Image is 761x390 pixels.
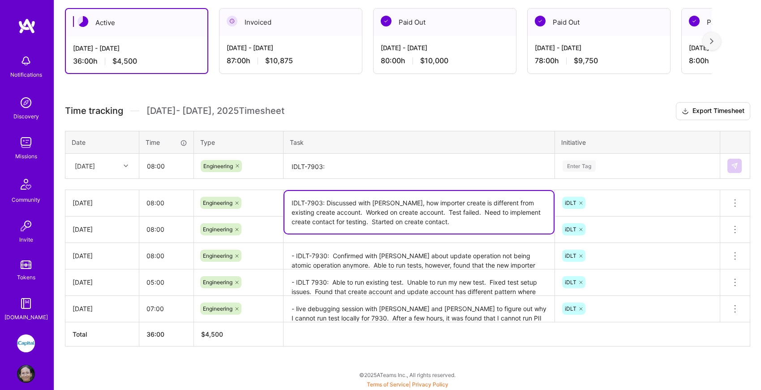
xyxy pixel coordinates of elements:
input: HH:MM [140,154,193,178]
span: $ 4,500 [201,330,223,338]
span: iDLT [565,279,576,286]
span: $9,750 [574,56,598,65]
i: icon Download [682,107,689,116]
img: User Avatar [17,365,35,383]
span: $10,000 [420,56,448,65]
img: tokens [21,260,31,269]
img: Invoiced [227,16,237,26]
div: [DATE] [73,198,132,208]
div: 78:00 h [535,56,663,65]
div: [DATE] [73,251,132,260]
img: Active [77,16,88,27]
input: HH:MM [139,270,193,294]
img: bell [17,52,35,70]
img: right [710,38,714,44]
textarea: - IDLT-7930: Confirmed with [PERSON_NAME] about update operation not being atomic operation anymo... [284,244,554,269]
i: icon Chevron [124,164,128,168]
span: | [367,381,448,388]
span: iDLT [565,305,576,312]
div: Active [66,9,207,36]
th: Total [65,322,139,346]
img: discovery [17,94,35,112]
textarea: - IDLT 7930: Able to run existing test. Unable to run my new test. Fixed test setup issues. Found... [284,270,554,295]
div: [DATE] - [DATE] [535,43,663,52]
span: [DATE] - [DATE] , 2025 Timesheet [146,105,284,117]
div: Community [12,195,40,204]
img: Community [15,173,37,195]
div: © 2025 ATeams Inc., All rights reserved. [54,364,761,386]
img: Paid Out [381,16,391,26]
img: Submit [731,162,738,169]
input: HH:MM [139,297,193,321]
div: [DATE] - [DATE] [73,43,200,53]
span: iDLT [565,252,576,259]
span: Engineering [203,163,233,169]
div: Missions [15,152,37,161]
div: [DATE] [73,225,132,234]
input: HH:MM [139,244,193,268]
input: HH:MM [139,191,193,215]
div: Enter Tag [563,159,596,173]
a: Terms of Service [367,381,409,388]
div: Initiative [561,138,714,147]
div: [DATE] [73,277,132,287]
div: Paid Out [528,9,670,36]
a: iCapital: Build and maintain RESTful API [15,334,37,352]
button: Export Timesheet [676,102,750,120]
img: teamwork [17,134,35,152]
textarea: IDLT-7903: Discussed with [PERSON_NAME], how importer create is different from existing create ac... [284,191,554,234]
img: Paid Out [535,16,546,26]
span: $4,500 [112,56,137,66]
span: iDLT [565,226,576,233]
span: iDLT [565,199,576,206]
div: 36:00 h [73,56,200,66]
div: Time [146,138,187,147]
div: [DATE] [75,161,95,171]
div: Discovery [13,112,39,121]
img: guide book [17,295,35,312]
input: HH:MM [139,217,193,241]
span: Engineering [203,252,232,259]
a: User Avatar [15,365,37,383]
img: iCapital: Build and maintain RESTful API [17,334,35,352]
th: Task [284,131,555,153]
textarea: - live debugging session with [PERSON_NAME] and [PERSON_NAME] to figure out why I cannot run test... [284,297,554,321]
span: Engineering [203,279,232,286]
span: Engineering [203,226,232,233]
div: [DATE] - [DATE] [381,43,509,52]
a: Privacy Policy [412,381,448,388]
div: [DATE] - [DATE] [227,43,355,52]
th: 36:00 [139,322,194,346]
div: Invite [19,235,33,244]
div: 80:00 h [381,56,509,65]
div: [DATE] [73,304,132,313]
div: Notifications [10,70,42,79]
span: Time tracking [65,105,123,117]
img: Paid Out [689,16,700,26]
div: Invoiced [219,9,362,36]
span: $10,875 [265,56,293,65]
img: logo [18,18,36,34]
div: [DOMAIN_NAME] [4,312,48,322]
th: Type [194,131,284,153]
textarea: IDLT-7903: [284,155,554,178]
th: Date [65,131,139,153]
div: Tokens [17,273,35,282]
img: Invite [17,217,35,235]
div: Paid Out [374,9,516,36]
span: Engineering [203,199,232,206]
span: Engineering [203,305,232,312]
div: 87:00 h [227,56,355,65]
